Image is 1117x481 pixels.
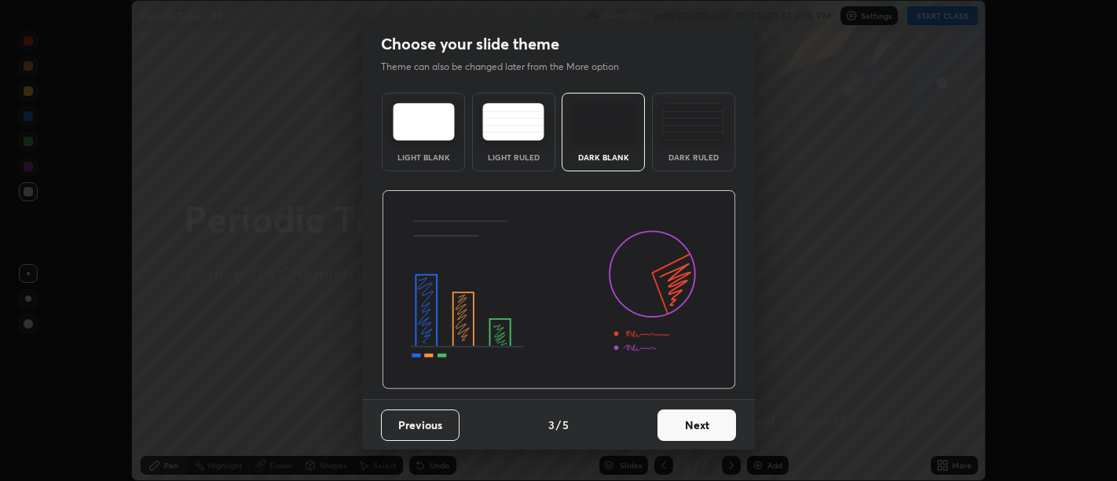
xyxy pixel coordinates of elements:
img: darkThemeBanner.d06ce4a2.svg [382,190,736,390]
h4: 3 [548,417,555,433]
img: darkRuledTheme.de295e13.svg [662,103,724,141]
button: Next [657,409,736,441]
p: Theme can also be changed later from the More option [381,60,635,74]
img: lightTheme.e5ed3b09.svg [393,103,455,141]
h2: Choose your slide theme [381,34,559,54]
div: Dark Blank [572,153,635,161]
h4: / [556,417,561,433]
img: lightRuledTheme.5fabf969.svg [482,103,544,141]
div: Light Blank [392,153,455,161]
h4: 5 [562,417,569,433]
div: Light Ruled [482,153,545,161]
img: darkTheme.f0cc69e5.svg [573,103,635,141]
div: Dark Ruled [662,153,725,161]
button: Previous [381,409,460,441]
